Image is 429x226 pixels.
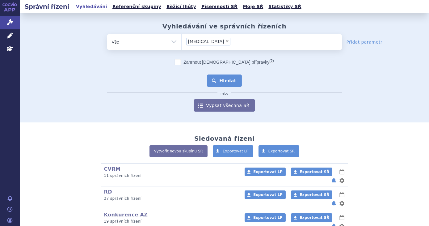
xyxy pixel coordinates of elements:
a: Exportovat LP [245,190,286,199]
span: Exportovat SŘ [268,149,295,153]
button: notifikace [331,177,337,184]
button: nastavení [339,177,345,184]
label: Zahrnout [DEMOGRAPHIC_DATA] přípravky [175,59,274,65]
span: [MEDICAL_DATA] [188,39,224,44]
a: Přidat parametr [347,39,383,45]
button: nastavení [339,200,345,207]
a: Vypsat všechna SŘ [194,99,255,112]
a: Exportovat SŘ [291,213,332,222]
a: Písemnosti SŘ [200,2,239,11]
a: Statistiky SŘ [267,2,303,11]
a: Vytvořit novou skupinu SŘ [149,145,208,157]
span: Exportovat SŘ [300,193,329,197]
span: × [225,39,229,43]
a: CVRM [104,166,121,172]
a: Exportovat LP [245,168,286,176]
span: Exportovat LP [223,149,249,153]
abbr: (?) [269,59,274,63]
p: 19 správních řízení [104,219,237,224]
a: RD [104,189,112,195]
h2: Správní řízení [20,2,74,11]
a: Běžící lhůty [165,2,198,11]
p: 11 správních řízení [104,173,237,178]
i: nebo [217,92,231,96]
a: Exportovat LP [245,213,286,222]
a: Exportovat SŘ [291,190,332,199]
button: lhůty [339,191,345,198]
a: Exportovat SŘ [259,145,300,157]
p: 37 správních řízení [104,196,237,201]
button: notifikace [331,200,337,207]
span: Exportovat SŘ [300,170,329,174]
span: Exportovat LP [253,193,283,197]
a: Exportovat SŘ [291,168,332,176]
button: Hledat [207,75,242,87]
h2: Sledovaná řízení [194,135,254,142]
a: Exportovat LP [213,145,253,157]
input: [MEDICAL_DATA] [232,37,265,45]
a: Konkurence AZ [104,212,148,218]
button: lhůty [339,168,345,176]
a: Moje SŘ [241,2,265,11]
h2: Vyhledávání ve správních řízeních [162,23,287,30]
span: Exportovat SŘ [300,215,329,220]
a: Vyhledávání [74,2,109,11]
button: lhůty [339,214,345,221]
span: Exportovat LP [253,215,283,220]
span: Exportovat LP [253,170,283,174]
a: Referenční skupiny [111,2,163,11]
